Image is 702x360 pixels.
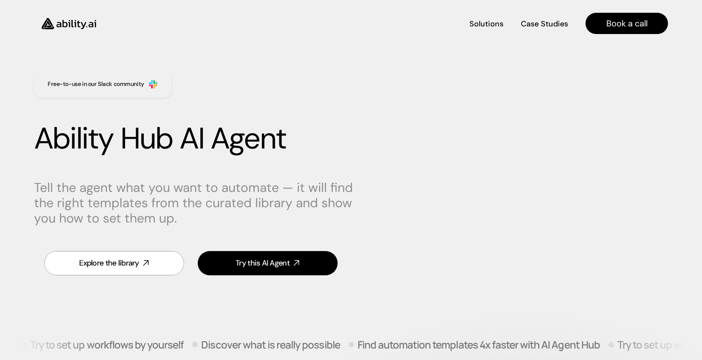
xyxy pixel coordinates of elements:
p: Discover what is really possible [201,339,340,349]
h4: Solutions [469,19,503,29]
h4: Case Studies [521,19,568,29]
a: Try this AI Agent [198,251,338,275]
div: Explore the library [79,258,139,269]
h1: Ability Hub AI Agent [34,121,668,157]
h4: Book a call [606,17,648,29]
a: Book a call [585,13,668,34]
nav: Main navigation [108,13,668,34]
h3: Free-to-use in our Slack community [48,80,144,89]
p: Find automation templates 4x faster with AI Agent Hub [358,339,600,349]
a: Case Studies [520,16,568,31]
div: Try this AI Agent [236,258,290,269]
a: Solutions [469,16,503,31]
p: Try to set up workflows by yourself [30,339,184,349]
a: Explore the library [44,251,184,275]
p: Tell the agent what you want to automate — it will find the right templates from the curated libr... [34,180,357,226]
